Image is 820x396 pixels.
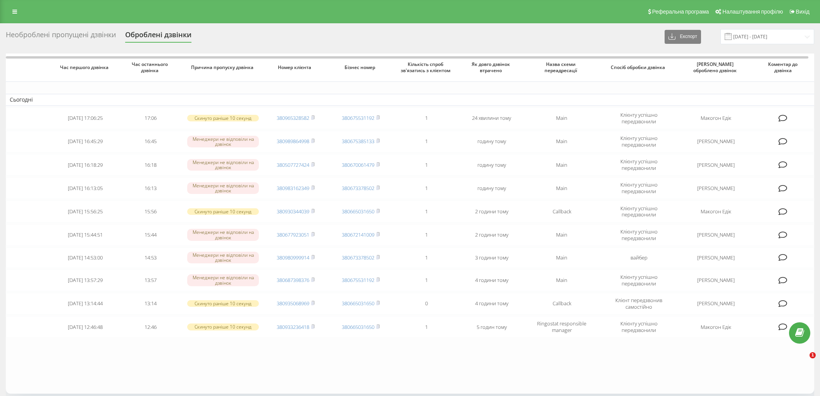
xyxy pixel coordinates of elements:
td: годину тому [459,131,525,152]
span: Причина пропуску дзвінка [191,64,255,71]
span: Коментар до дзвінка [760,61,808,73]
td: 16:13 [118,177,183,199]
td: 16:18 [118,154,183,176]
td: 2 години тому [459,201,525,222]
a: 380665031650 [342,300,374,307]
td: [DATE] 17:06:25 [53,107,118,129]
a: 380675531192 [342,114,374,121]
button: Експорт [665,30,701,44]
span: Час першого дзвінка [59,64,111,71]
td: [DATE] 16:18:29 [53,154,118,176]
div: Менеджери не відповіли на дзвінок [187,274,259,286]
div: Менеджери не відповіли на дзвінок [187,159,259,171]
td: годину тому [459,154,525,176]
a: 380980999914 [277,254,309,261]
a: 380965328582 [277,114,309,121]
td: Main [524,270,599,291]
a: 380673378502 [342,254,374,261]
td: 1 [394,224,459,246]
a: 380675531192 [342,277,374,284]
a: 380989864998 [277,138,309,145]
a: 380673378502 [342,185,374,192]
td: Макогон Едік [679,201,753,222]
span: Реферальна програма [652,9,709,15]
span: Вихід [796,9,810,15]
td: годину тому [459,177,525,199]
td: Клієнту успішно передзвонили [599,177,679,199]
td: 1 [394,154,459,176]
td: 1 [394,201,459,222]
td: [DATE] 16:45:29 [53,131,118,152]
td: Клієнт передзвонив самостійно [599,293,679,315]
div: Менеджери не відповіли на дзвінок [187,252,259,263]
td: 15:44 [118,224,183,246]
td: Ringostat responsible manager [524,316,599,338]
td: [PERSON_NAME] [679,224,753,246]
span: Номер клієнта [270,64,322,71]
div: Менеджери не відповіли на дзвінок [187,182,259,194]
div: Менеджери не відповіли на дзвінок [187,136,259,147]
td: Callback [524,293,599,315]
td: [DATE] 15:44:51 [53,224,118,246]
td: Main [524,247,599,268]
div: Оброблені дзвінки [125,31,191,43]
span: вайбер [631,254,648,261]
td: 3 години тому [459,247,525,268]
td: Клієнту успішно передзвонили [599,131,679,152]
td: 1 [394,316,459,338]
td: 12:46 [118,316,183,338]
td: [PERSON_NAME] [679,177,753,199]
td: Клієнту успішно передзвонили [599,201,679,222]
div: Менеджери не відповіли на дзвінок [187,229,259,240]
td: 15:56 [118,201,183,222]
span: Кількість спроб зв'язатись з клієнтом [400,61,452,73]
div: Необроблені пропущені дзвінки [6,31,116,43]
span: Спосіб обробки дзвінка [606,64,671,71]
a: 380507727424 [277,161,309,168]
span: 1 [810,352,816,358]
td: Клієнту успішно передзвонили [599,224,679,246]
a: 380665031650 [342,208,374,215]
td: [DATE] 13:14:44 [53,293,118,315]
td: 1 [394,177,459,199]
a: 380672141009 [342,231,374,238]
span: Налаштування профілю [722,9,783,15]
div: Скинуто раніше 10 секунд [187,323,259,330]
td: [DATE] 15:56:25 [53,201,118,222]
a: 380665031650 [342,323,374,330]
td: 16:45 [118,131,183,152]
td: Клієнту успішно передзвонили [599,154,679,176]
td: 1 [394,107,459,129]
td: Main [524,177,599,199]
td: 1 [394,270,459,291]
a: 380935068969 [277,300,309,307]
td: Клієнту успішно передзвонили [599,316,679,338]
a: 380687398376 [277,277,309,284]
td: Main [524,107,599,129]
td: 5 годин тому [459,316,525,338]
td: 13:57 [118,270,183,291]
td: 1 [394,247,459,268]
span: Як довго дзвінок втрачено [466,61,518,73]
td: 1 [394,131,459,152]
td: Макогон Едік [679,107,753,129]
td: 17:06 [118,107,183,129]
div: Скинуто раніше 10 секунд [187,208,259,215]
td: Callback [524,201,599,222]
td: 2 години тому [459,224,525,246]
td: 24 хвилини тому [459,107,525,129]
a: 380930344039 [277,208,309,215]
td: Main [524,131,599,152]
td: [PERSON_NAME] [679,154,753,176]
a: 380670061479 [342,161,374,168]
td: Сьогодні [6,94,814,105]
div: Скинуто раніше 10 секунд [187,300,259,307]
div: Скинуто раніше 10 секунд [187,115,259,121]
td: Клієнту успішно передзвонили [599,107,679,129]
a: 380677923051 [277,231,309,238]
td: Main [524,224,599,246]
a: 380675385133 [342,138,374,145]
td: Клієнту успішно передзвонили [599,270,679,291]
td: [PERSON_NAME] [679,270,753,291]
td: 0 [394,293,459,315]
